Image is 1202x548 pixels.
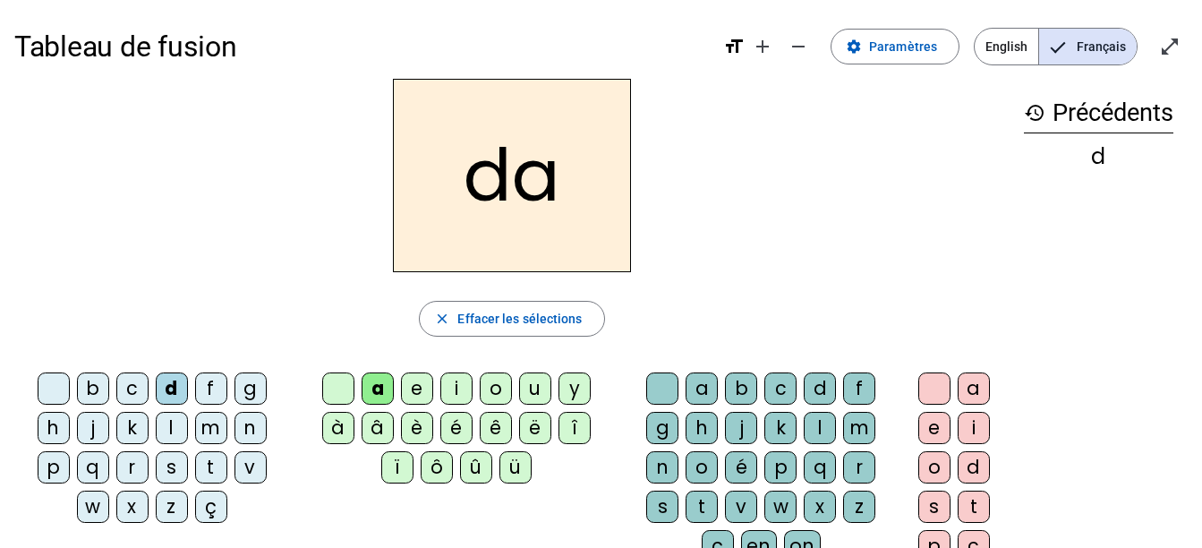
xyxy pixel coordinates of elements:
div: i [958,412,990,444]
div: f [843,372,875,405]
div: k [764,412,797,444]
div: z [156,491,188,523]
div: g [646,412,678,444]
div: d [958,451,990,484]
div: o [918,451,951,484]
div: h [38,412,70,444]
div: è [401,412,433,444]
div: t [958,491,990,523]
div: b [77,372,109,405]
span: English [975,29,1038,64]
div: i [440,372,473,405]
div: x [804,491,836,523]
div: ç [195,491,227,523]
div: t [686,491,718,523]
div: î [558,412,591,444]
div: ü [499,451,532,484]
div: a [686,372,718,405]
div: y [558,372,591,405]
div: v [234,451,267,484]
div: d [156,372,188,405]
div: ê [480,412,512,444]
div: d [804,372,836,405]
div: w [77,491,109,523]
div: m [195,412,227,444]
div: ë [519,412,551,444]
div: n [646,451,678,484]
div: u [519,372,551,405]
div: é [440,412,473,444]
mat-icon: add [752,36,773,57]
div: b [725,372,757,405]
div: a [958,372,990,405]
div: k [116,412,149,444]
h2: da [393,79,631,272]
div: w [764,491,797,523]
div: c [764,372,797,405]
button: Effacer les sélections [419,301,604,337]
button: Diminuer la taille de la police [780,29,816,64]
div: e [918,412,951,444]
div: c [116,372,149,405]
div: û [460,451,492,484]
span: Paramètres [869,36,937,57]
div: s [646,491,678,523]
div: j [77,412,109,444]
div: j [725,412,757,444]
div: à [322,412,354,444]
div: â [362,412,394,444]
mat-icon: history [1024,102,1045,124]
div: p [38,451,70,484]
div: r [843,451,875,484]
span: Effacer les sélections [457,308,582,330]
div: l [156,412,188,444]
mat-icon: close [434,311,450,327]
mat-icon: remove [788,36,809,57]
h3: Précédents [1024,93,1173,133]
div: a [362,372,394,405]
div: v [725,491,757,523]
div: r [116,451,149,484]
div: m [843,412,875,444]
div: x [116,491,149,523]
div: ï [381,451,413,484]
mat-button-toggle-group: Language selection [974,28,1138,65]
h1: Tableau de fusion [14,18,709,75]
div: g [234,372,267,405]
mat-icon: settings [846,39,862,55]
div: t [195,451,227,484]
div: q [804,451,836,484]
div: s [156,451,188,484]
div: q [77,451,109,484]
div: ô [421,451,453,484]
button: Paramètres [831,29,959,64]
div: o [686,451,718,484]
button: Augmenter la taille de la police [745,29,780,64]
div: e [401,372,433,405]
mat-icon: format_size [723,36,745,57]
button: Entrer en plein écran [1152,29,1188,64]
div: n [234,412,267,444]
span: Français [1039,29,1137,64]
mat-icon: open_in_full [1159,36,1181,57]
div: z [843,491,875,523]
div: p [764,451,797,484]
div: s [918,491,951,523]
div: l [804,412,836,444]
div: h [686,412,718,444]
div: d [1024,146,1173,167]
div: o [480,372,512,405]
div: f [195,372,227,405]
div: é [725,451,757,484]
